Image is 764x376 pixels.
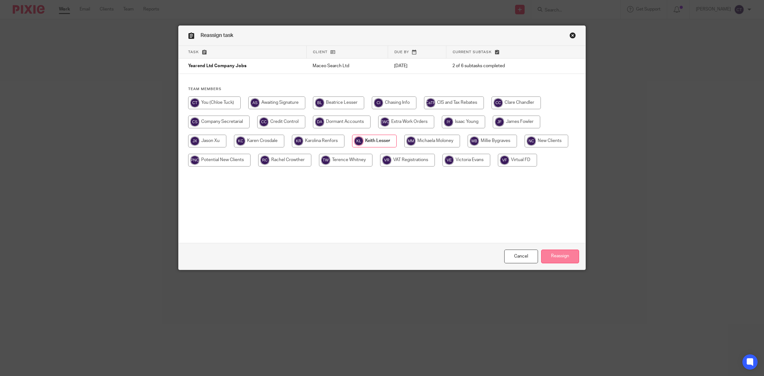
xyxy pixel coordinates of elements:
a: Close this dialog window [569,32,576,41]
input: Reassign [541,250,579,263]
h4: Team members [188,87,576,92]
p: [DATE] [394,63,440,69]
span: Current subtask [453,50,492,54]
p: Maceo Search Ltd [313,63,381,69]
span: Due by [394,50,409,54]
span: Client [313,50,328,54]
td: 2 of 6 subtasks completed [446,59,554,74]
a: Close this dialog window [504,250,538,263]
span: Task [188,50,199,54]
span: Reassign task [201,33,233,38]
span: Yearend Ltd Company Jobs [188,64,246,68]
